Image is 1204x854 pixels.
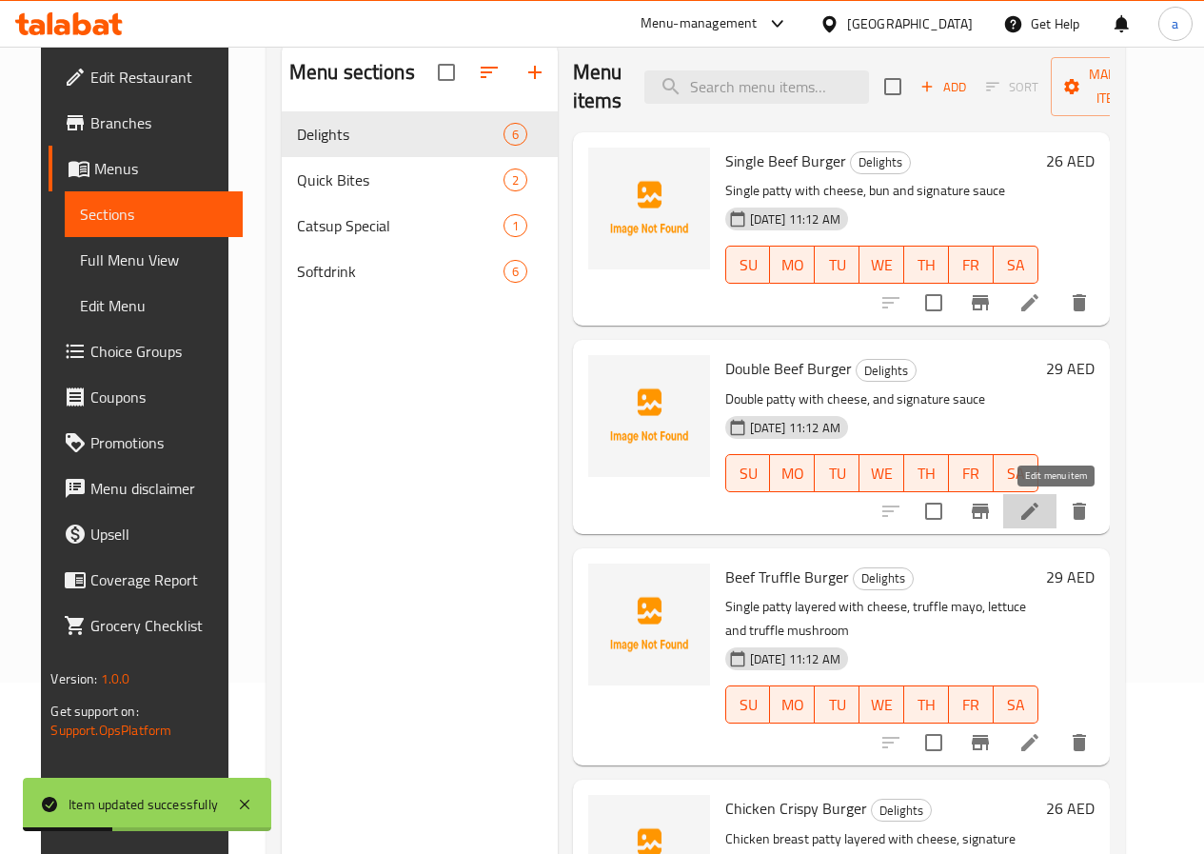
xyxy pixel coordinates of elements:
[914,491,954,531] span: Select to update
[770,246,815,284] button: MO
[1001,460,1031,487] span: SA
[90,66,227,89] span: Edit Restaurant
[50,666,97,691] span: Version:
[1018,731,1041,754] a: Edit menu item
[725,595,1038,643] p: Single patty layered with cheese, truffle mayo, lettuce and truffle mushroom
[282,203,558,248] div: Catsup Special1
[1051,57,1178,116] button: Manage items
[725,563,849,591] span: Beef Truffle Burger
[50,699,138,724] span: Get support on:
[957,691,986,719] span: FR
[503,169,527,191] div: items
[90,614,227,637] span: Grocery Checklist
[282,104,558,302] nav: Menu sections
[742,650,848,668] span: [DATE] 11:12 AM
[871,799,932,822] div: Delights
[912,691,941,719] span: TH
[957,280,1003,326] button: Branch-specific-item
[1172,13,1178,34] span: a
[49,466,242,511] a: Menu disclaimer
[994,685,1038,724] button: SA
[1018,291,1041,314] a: Edit menu item
[49,328,242,374] a: Choice Groups
[297,169,503,191] div: Quick Bites
[742,419,848,437] span: [DATE] 11:12 AM
[822,460,852,487] span: TU
[957,460,986,487] span: FR
[859,685,904,724] button: WE
[90,523,227,546] span: Upsell
[914,723,954,763] span: Select to update
[725,387,1038,411] p: Double patty with cheese, and signature sauce
[1046,795,1095,822] h6: 26 AED
[503,123,527,146] div: items
[918,76,969,98] span: Add
[904,685,949,724] button: TH
[588,355,710,477] img: Double Beef Burger
[90,386,227,408] span: Coupons
[49,420,242,466] a: Promotions
[725,354,852,383] span: Double Beef Burger
[504,217,526,235] span: 1
[49,100,242,146] a: Branches
[90,340,227,363] span: Choice Groups
[822,251,852,279] span: TU
[815,246,859,284] button: TU
[949,685,994,724] button: FR
[912,251,941,279] span: TH
[90,477,227,500] span: Menu disclaimer
[851,151,910,173] span: Delights
[904,246,949,284] button: TH
[847,13,973,34] div: [GEOGRAPHIC_DATA]
[725,246,771,284] button: SU
[504,126,526,144] span: 6
[770,685,815,724] button: MO
[65,283,242,328] a: Edit Menu
[1046,355,1095,382] h6: 29 AED
[90,568,227,591] span: Coverage Report
[1056,488,1102,534] button: delete
[65,191,242,237] a: Sections
[90,431,227,454] span: Promotions
[65,237,242,283] a: Full Menu View
[778,460,807,487] span: MO
[725,147,846,175] span: Single Beef Burger
[857,360,916,382] span: Delights
[297,123,503,146] div: Delights
[504,171,526,189] span: 2
[80,294,227,317] span: Edit Menu
[949,454,994,492] button: FR
[1001,251,1031,279] span: SA
[282,248,558,294] div: Softdrink6
[778,691,807,719] span: MO
[588,564,710,685] img: Beef Truffle Burger
[588,148,710,269] img: Single Beef Burger
[94,157,227,180] span: Menus
[1046,564,1095,590] h6: 29 AED
[466,50,512,95] span: Sort sections
[282,157,558,203] div: Quick Bites2
[573,58,622,115] h2: Menu items
[1066,63,1163,110] span: Manage items
[297,214,503,237] span: Catsup Special
[49,557,242,603] a: Coverage Report
[641,12,758,35] div: Menu-management
[815,454,859,492] button: TU
[426,52,466,92] span: Select all sections
[734,691,763,719] span: SU
[297,260,503,283] span: Softdrink
[725,794,867,823] span: Chicken Crispy Burger
[101,666,130,691] span: 1.0.0
[904,454,949,492] button: TH
[949,246,994,284] button: FR
[873,67,913,107] span: Select section
[957,488,1003,534] button: Branch-specific-item
[859,246,904,284] button: WE
[913,72,974,102] button: Add
[872,800,931,822] span: Delights
[734,460,763,487] span: SU
[867,251,897,279] span: WE
[725,685,771,724] button: SU
[1056,720,1102,765] button: delete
